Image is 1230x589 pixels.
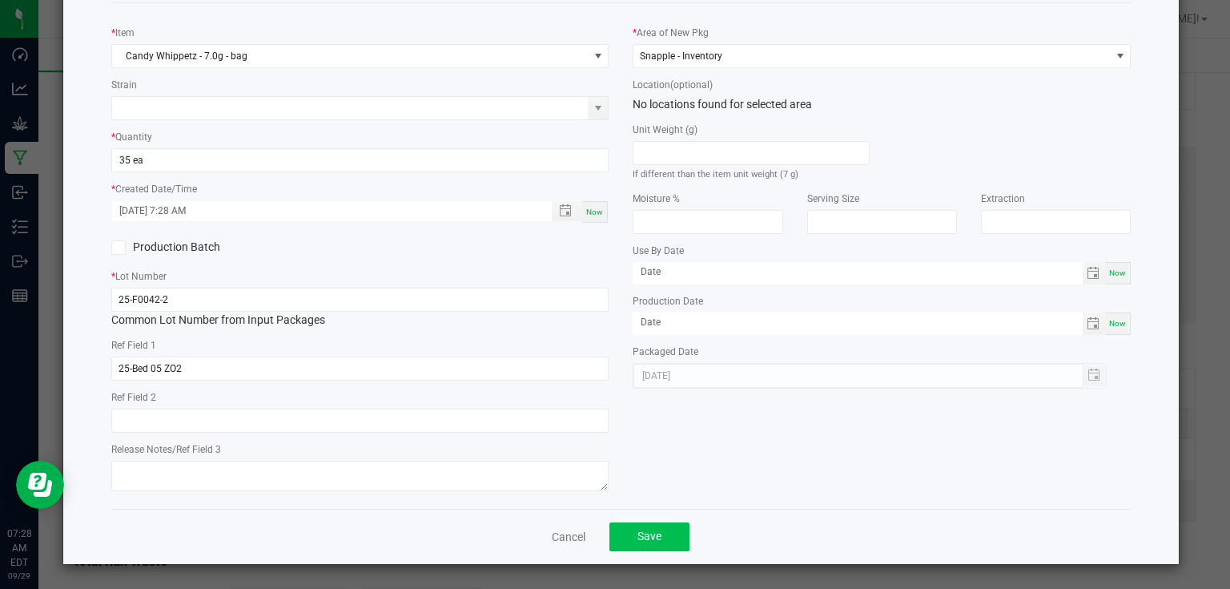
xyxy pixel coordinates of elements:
small: If different than the item unit weight (7 g) [633,169,798,180]
span: Now [1109,319,1126,328]
label: Location [633,78,713,92]
div: Common Lot Number from Input Packages [111,288,609,329]
span: Now [1109,268,1126,277]
span: No locations found for selected area [633,98,812,111]
label: Quantity [115,130,152,144]
input: Date [633,262,1082,282]
button: Save [609,522,689,551]
span: Candy Whippetz - 7.0g - bag [112,45,589,67]
label: Extraction [981,192,1025,206]
label: Packaged Date [633,345,698,359]
span: Toggle calendar [1083,262,1106,284]
label: Unit Weight (g) [633,123,697,137]
label: Created Date/Time [115,182,197,196]
input: Created Datetime [112,201,535,221]
label: Ref Field 2 [111,390,156,405]
span: Now [586,208,603,216]
iframe: Resource center [16,461,64,509]
label: Item [115,26,135,40]
a: Cancel [552,529,585,545]
span: (optional) [670,79,713,91]
label: Area of New Pkg [637,26,709,40]
label: Use By Date [633,244,684,258]
label: Serving Size [807,192,859,206]
span: Snapple - Inventory [640,50,722,62]
span: Toggle calendar [1083,313,1106,335]
input: Date [633,313,1082,333]
label: Release Notes/Ref Field 3 [111,442,221,457]
span: Save [637,530,661,543]
label: Production Batch [111,239,348,256]
label: Ref Field 1 [111,338,156,353]
label: Moisture % [633,192,680,206]
label: Lot Number [115,269,167,284]
span: Toggle popup [552,201,583,221]
label: Strain [111,78,137,92]
label: Production Date [633,294,703,309]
